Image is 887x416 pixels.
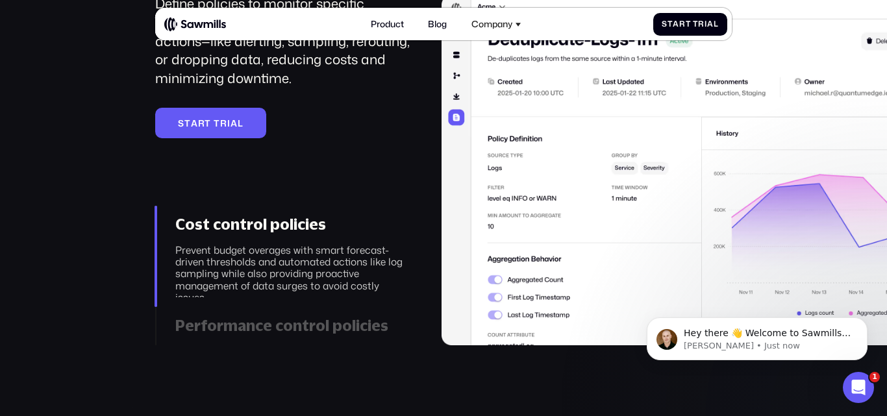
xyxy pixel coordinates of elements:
span: a [673,19,679,29]
span: t [184,118,191,128]
div: Company [465,12,528,36]
span: T [214,118,220,128]
div: Prevent budget overages with smart forecast-driven thresholds and automated actions like log samp... [175,244,410,304]
span: t [668,19,673,29]
span: T [693,19,698,29]
iframe: Intercom notifications message [627,290,887,381]
span: a [231,118,238,128]
span: t [205,118,211,128]
a: Product [364,12,410,36]
iframe: Intercom live chat [843,372,874,403]
span: r [698,19,705,29]
span: a [191,118,198,128]
span: r [198,118,205,128]
span: r [220,118,227,128]
span: l [238,118,244,128]
span: t [686,19,691,29]
span: a [707,19,714,29]
a: StartTrial [155,108,266,138]
span: 1 [869,372,880,382]
div: Performance control policies [175,317,410,335]
span: i [227,118,231,128]
div: Company [471,19,512,29]
span: S [178,118,184,128]
span: S [662,19,668,29]
span: l [714,19,719,29]
div: Cost control policies [175,215,410,234]
span: r [679,19,686,29]
a: StartTrial [653,13,728,36]
span: i [705,19,707,29]
a: Blog [421,12,453,36]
